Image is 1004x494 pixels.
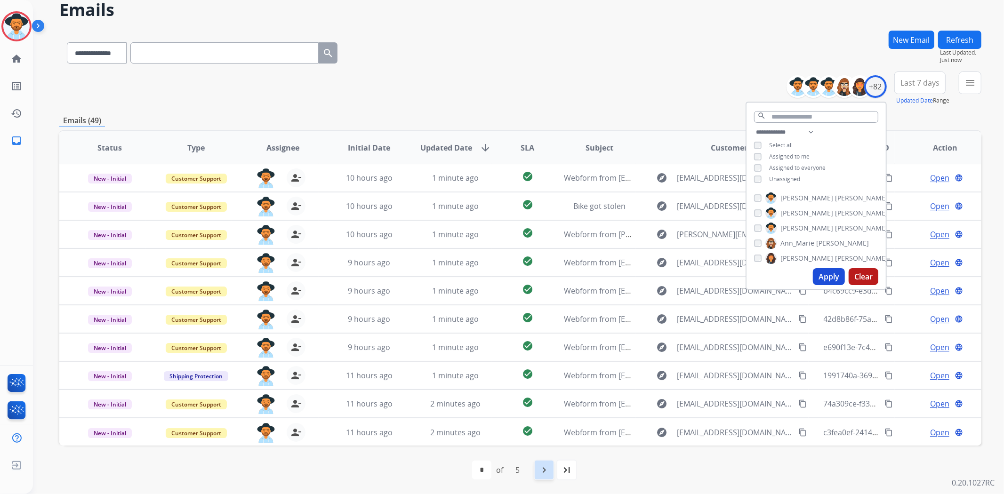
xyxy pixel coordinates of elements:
[798,343,807,351] mat-icon: content_copy
[955,315,963,323] mat-icon: language
[677,200,793,212] span: [EMAIL_ADDRESS][DOMAIN_NAME]
[257,394,275,414] img: agent-avatar
[88,287,132,296] span: New - Initial
[564,229,836,239] span: Webform from [PERSON_NAME][EMAIL_ADDRESS][DOMAIN_NAME] on [DATE]
[816,239,869,248] span: [PERSON_NAME]
[573,201,626,211] span: Bike got stolen
[432,314,479,324] span: 1 minute ago
[835,254,888,263] span: [PERSON_NAME]
[930,285,949,296] span: Open
[290,427,302,438] mat-icon: person_remove
[88,371,132,381] span: New - Initial
[884,174,893,182] mat-icon: content_copy
[798,428,807,437] mat-icon: content_copy
[290,285,302,296] mat-icon: person_remove
[257,310,275,329] img: agent-avatar
[798,287,807,295] mat-icon: content_copy
[166,202,227,212] span: Customer Support
[88,315,132,325] span: New - Initial
[677,427,793,438] span: [EMAIL_ADDRESS][DOMAIN_NAME]
[348,286,390,296] span: 9 hours ago
[564,314,778,324] span: Webform from [EMAIL_ADDRESS][DOMAIN_NAME] on [DATE]
[656,200,667,212] mat-icon: explore
[348,314,390,324] span: 9 hours ago
[930,370,949,381] span: Open
[166,174,227,183] span: Customer Support
[346,427,393,438] span: 11 hours ago
[895,131,981,164] th: Action
[955,258,963,267] mat-icon: language
[564,427,778,438] span: Webform from [EMAIL_ADDRESS][DOMAIN_NAME] on [DATE]
[538,464,550,476] mat-icon: navigate_next
[930,257,949,268] span: Open
[798,399,807,408] mat-icon: content_copy
[348,257,390,268] span: 9 hours ago
[940,49,981,56] span: Last Updated:
[780,254,833,263] span: [PERSON_NAME]
[11,80,22,92] mat-icon: list_alt
[166,399,227,409] span: Customer Support
[522,340,533,351] mat-icon: check_circle
[656,285,667,296] mat-icon: explore
[522,227,533,239] mat-icon: check_circle
[769,175,800,183] span: Unassigned
[656,229,667,240] mat-icon: explore
[420,142,472,153] span: Updated Date
[835,208,888,218] span: [PERSON_NAME]
[884,343,893,351] mat-icon: content_copy
[896,97,933,104] button: Updated Date
[164,371,228,381] span: Shipping Protection
[257,338,275,358] img: agent-avatar
[166,315,227,325] span: Customer Support
[508,461,527,479] div: 5
[88,343,132,353] span: New - Initial
[59,115,105,127] p: Emails (49)
[11,135,22,146] mat-icon: inbox
[290,370,302,381] mat-icon: person_remove
[930,398,949,409] span: Open
[677,229,793,240] span: [PERSON_NAME][EMAIL_ADDRESS][DOMAIN_NAME]
[955,399,963,408] mat-icon: language
[955,230,963,239] mat-icon: language
[769,152,810,160] span: Assigned to me
[930,313,949,325] span: Open
[3,13,30,40] img: avatar
[930,427,949,438] span: Open
[824,398,967,409] span: 74a309ce-f33d-4377-bf53-54dcebb1737d
[780,223,833,233] span: [PERSON_NAME]
[346,229,393,239] span: 10 hours ago
[166,343,227,353] span: Customer Support
[884,315,893,323] mat-icon: content_copy
[257,197,275,216] img: agent-avatar
[769,141,793,149] span: Select all
[884,428,893,437] mat-icon: content_copy
[780,193,833,203] span: [PERSON_NAME]
[798,315,807,323] mat-icon: content_copy
[955,371,963,380] mat-icon: language
[955,287,963,295] mat-icon: language
[432,342,479,352] span: 1 minute ago
[432,370,479,381] span: 1 minute ago
[346,201,393,211] span: 10 hours ago
[257,168,275,188] img: agent-avatar
[11,108,22,119] mat-icon: history
[656,313,667,325] mat-icon: explore
[564,173,778,183] span: Webform from [EMAIL_ADDRESS][DOMAIN_NAME] on [DATE]
[955,202,963,210] mat-icon: language
[930,229,949,240] span: Open
[656,257,667,268] mat-icon: explore
[166,230,227,240] span: Customer Support
[677,172,793,183] span: [EMAIL_ADDRESS][DOMAIN_NAME]
[656,427,667,438] mat-icon: explore
[88,174,132,183] span: New - Initial
[266,142,299,153] span: Assignee
[348,142,390,153] span: Initial Date
[522,199,533,210] mat-icon: check_circle
[257,366,275,386] img: agent-avatar
[677,342,793,353] span: [EMAIL_ADDRESS][DOMAIN_NAME]
[952,477,995,488] p: 0.20.1027RC
[938,31,981,49] button: Refresh
[166,258,227,268] span: Customer Support
[522,397,533,408] mat-icon: check_circle
[88,258,132,268] span: New - Initial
